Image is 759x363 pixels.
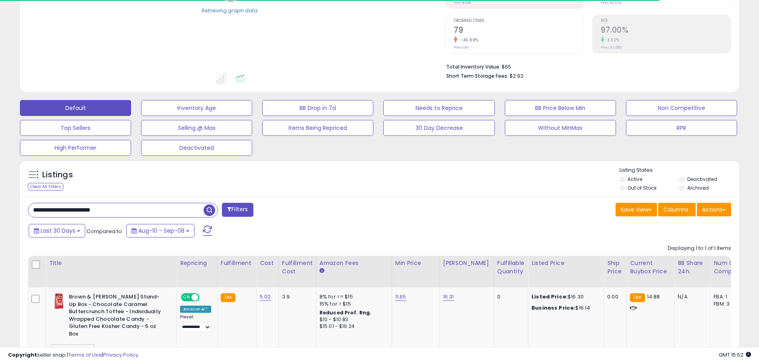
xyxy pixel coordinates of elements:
div: Fulfillable Quantity [497,259,525,276]
button: Deactivated [141,140,252,156]
a: Privacy Policy [103,351,138,359]
small: Prev: $688 [454,0,471,5]
span: ON [182,294,192,301]
button: Last 30 Days [29,224,85,237]
span: $2.92 [510,72,524,80]
div: BB Share 24h. [678,259,707,276]
div: Title [49,259,173,267]
div: Min Price [395,259,436,267]
label: Out of Stock [628,184,657,191]
label: Archived [687,184,709,191]
button: Selling @ Max [141,120,252,136]
button: Save View [616,203,657,216]
label: Deactivated [687,176,717,182]
div: Fulfillment [221,259,253,267]
a: 5.02 [260,293,271,301]
div: 15% for > $15 [320,300,386,308]
span: Columns [663,206,688,214]
small: -45.89% [457,37,479,43]
div: Fulfillment Cost [282,259,313,276]
small: FBA [221,293,235,302]
span: Compared to: [86,228,123,235]
b: Short Term Storage Fees: [446,73,508,79]
b: Business Price: [531,304,575,312]
span: ROI [601,19,731,23]
button: Needs to Reprice [383,100,494,116]
small: FBA [630,293,645,302]
button: High Performer [20,140,131,156]
button: Actions [697,203,731,216]
div: [PERSON_NAME] [443,259,490,267]
div: Ship Price [607,259,623,276]
img: 41EGyiWlMWL._SL40_.jpg [51,293,67,309]
span: Last 30 Days [41,227,75,235]
b: Brown & [PERSON_NAME] Stand-Up Box - Chocolate Caramel Buttercrunch Toffee - Individually Wrapped... [69,293,166,339]
div: N/A [678,293,704,300]
b: Total Inventory Value: [446,63,500,70]
div: $15.01 - $16.24 [320,323,386,330]
div: Displaying 1 to 1 of 1 items [668,245,731,252]
button: Without MinMax [505,120,616,136]
b: Reduced Prof. Rng. [320,309,372,316]
div: Amazon Fees [320,259,388,267]
button: Filters [222,203,253,217]
div: 3.9 [282,293,310,300]
div: FBM: 3 [714,300,740,308]
div: Clear All Filters [28,183,63,190]
div: Listed Price [531,259,600,267]
small: 3.32% [604,37,620,43]
span: Ordered Items [454,19,584,23]
span: 2025-10-9 15:52 GMT [719,351,751,359]
div: Cost [260,259,275,267]
div: Current Buybox Price [630,259,671,276]
button: Default [20,100,131,116]
div: Preset: [180,314,211,332]
h5: Listings [42,169,73,181]
div: $10 - $10.83 [320,316,386,323]
button: BB Price Below Min [505,100,616,116]
b: Listed Price: [531,293,568,300]
div: Num of Comp. [714,259,743,276]
small: Amazon Fees. [320,267,324,275]
div: $16.30 [531,293,598,300]
span: OFF [198,294,211,301]
small: Prev: 52.57% [601,0,622,5]
span: Aug-10 - Sep-08 [138,227,184,235]
div: 0 [497,293,522,300]
strong: Copyright [8,351,37,359]
div: seller snap | | [8,351,138,359]
button: Items Being Repriced [262,120,373,136]
span: Summer 2025 [51,344,95,353]
div: $16.14 [531,304,598,312]
button: Non Competitive [626,100,737,116]
div: Repricing [180,259,214,267]
h2: 97.00% [601,26,731,36]
li: $65 [446,61,725,71]
h2: 79 [454,26,584,36]
div: 0.00 [607,293,620,300]
div: 8% for <= $15 [320,293,386,300]
button: BB Drop in 7d [262,100,373,116]
small: Prev: 146 [454,45,469,50]
a: 16.31 [443,293,454,301]
label: Active [628,176,642,182]
button: Inventory Age [141,100,252,116]
a: 11.65 [395,293,406,301]
button: 30 Day Decrease [383,120,494,136]
small: Prev: 93.88% [601,45,622,50]
div: Amazon AI * [180,306,211,313]
span: 14.88 [647,293,660,300]
div: Retrieving graph data.. [202,7,260,14]
button: Aug-10 - Sep-08 [126,224,194,237]
button: RPR [626,120,737,136]
a: Terms of Use [68,351,102,359]
div: FBA: 1 [714,293,740,300]
button: Columns [658,203,696,216]
p: Listing States: [620,167,739,174]
button: Top Sellers [20,120,131,136]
